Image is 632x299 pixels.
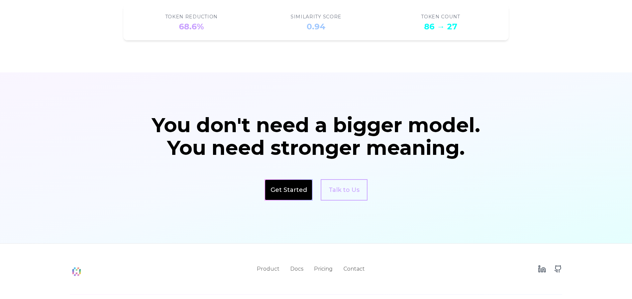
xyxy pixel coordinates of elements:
[291,13,341,20] div: Similarity Score
[179,21,204,32] div: 68.6%
[257,265,280,273] a: Product
[424,21,457,32] div: 86 → 27
[314,265,333,273] a: Pricing
[271,185,307,195] a: Get Started
[70,265,83,278] img: Hypernym Logo
[421,13,460,20] div: Token Count
[307,21,325,32] div: 0.94
[321,179,367,201] a: Talk to Us
[165,13,218,20] div: Token Reduction
[145,115,487,135] div: You don't need a bigger model.
[343,265,365,273] a: Contact
[145,138,487,158] div: You need stronger meaning.
[290,265,303,273] a: Docs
